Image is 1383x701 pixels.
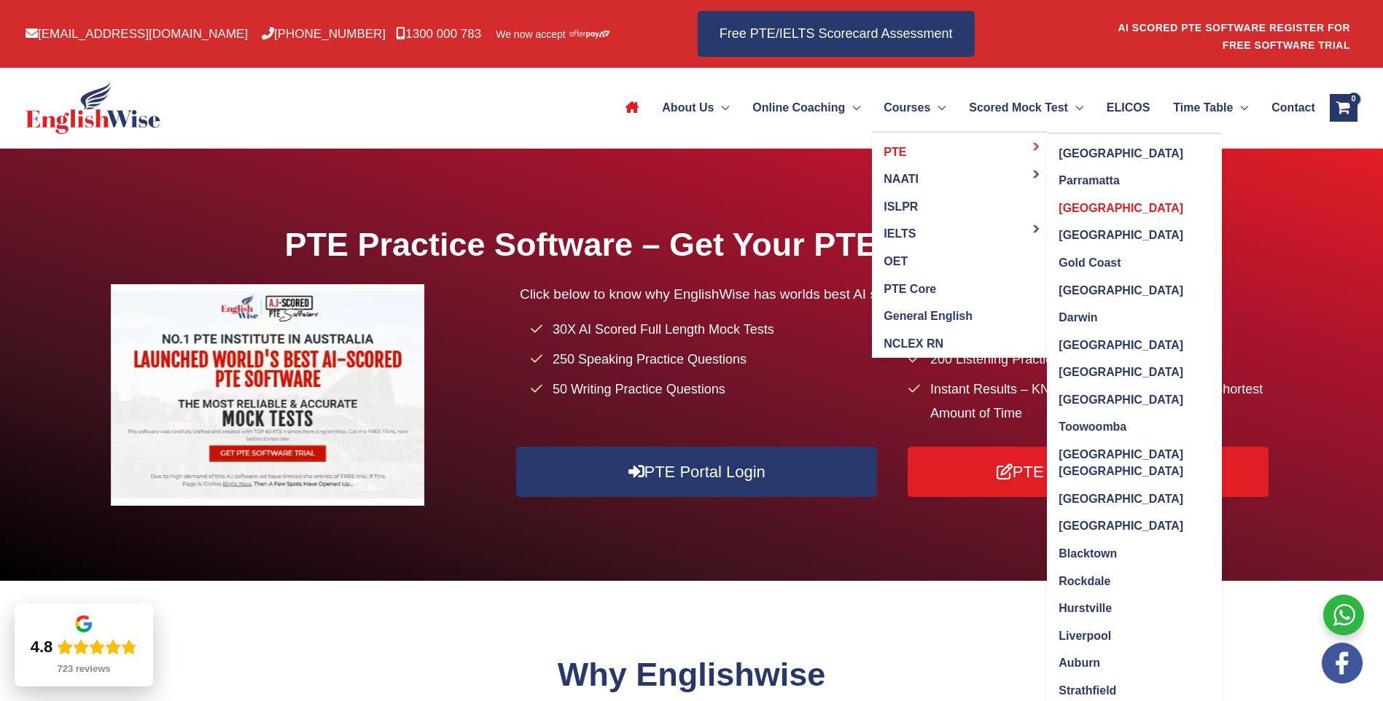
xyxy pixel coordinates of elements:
span: Auburn [1059,657,1100,669]
a: [GEOGRAPHIC_DATA] [1047,271,1222,299]
span: Gold Coast [1059,256,1121,269]
div: Rating: 4.8 out of 5 [31,637,138,657]
img: pte-institute-main [111,284,424,506]
a: PTEMenu Toggle [872,133,1047,160]
a: [GEOGRAPHIC_DATA] [GEOGRAPHIC_DATA] [1047,436,1222,480]
a: [GEOGRAPHIC_DATA] [1047,326,1222,353]
span: [GEOGRAPHIC_DATA] [1059,284,1183,297]
span: Menu Toggle [930,82,946,133]
a: PTE Portal Registration [908,447,1269,497]
span: Blacktown [1059,547,1117,560]
span: Hurstville [1059,602,1112,614]
span: PTE [884,146,906,158]
p: Click below to know why EnglishWise has worlds best AI scored PTE software [520,282,1272,306]
span: Rockdale [1059,575,1110,587]
a: Blacktown [1047,535,1222,563]
span: NCLEX RN [884,337,943,350]
a: PTE Portal Login [516,447,878,497]
a: ISLPR [872,187,1047,215]
span: NAATI [884,173,919,185]
div: 723 reviews [57,663,110,675]
span: [GEOGRAPHIC_DATA] [1059,520,1183,532]
a: Liverpool [1047,616,1222,644]
a: PTE Core [872,270,1047,297]
a: Darwin [1047,299,1222,326]
span: Liverpool [1059,630,1111,642]
a: About UsMenu Toggle [650,82,741,133]
a: ELICOS [1095,82,1161,133]
span: Menu Toggle [1028,143,1045,151]
span: [GEOGRAPHIC_DATA] [1059,339,1183,351]
img: white-facebook.png [1322,643,1363,684]
a: Hurstville [1047,590,1222,617]
span: Menu Toggle [1028,170,1045,178]
span: ELICOS [1107,82,1150,133]
li: Instant Results – KNOW where you Stand in the Shortest Amount of Time [908,377,1272,426]
h2: Why Englishwise [254,654,1129,697]
span: [GEOGRAPHIC_DATA] [1059,366,1183,378]
a: [GEOGRAPHIC_DATA] [1047,353,1222,381]
span: Strathfield [1059,684,1116,697]
a: NCLEX RN [872,324,1047,358]
span: Menu Toggle [1233,82,1248,133]
a: Scored Mock TestMenu Toggle [957,82,1095,133]
a: [GEOGRAPHIC_DATA] [1047,380,1222,408]
span: Menu Toggle [714,82,729,133]
a: Contact [1260,82,1314,133]
a: CoursesMenu Toggle [872,82,957,133]
a: OET [872,243,1047,270]
span: OET [884,255,908,267]
aside: Header Widget 1 [1117,10,1357,58]
a: View Shopping Cart, empty [1330,94,1357,122]
img: Afterpay-Logo [569,30,609,38]
span: Toowoomba [1059,420,1126,433]
span: Parramatta [1059,174,1120,187]
a: Online CoachingMenu Toggle [741,82,872,133]
a: Time TableMenu Toggle [1161,82,1260,133]
span: Menu Toggle [1028,224,1045,232]
span: General English [884,310,973,322]
a: [GEOGRAPHIC_DATA] [1047,189,1222,216]
a: IELTSMenu Toggle [872,215,1047,243]
a: [PHONE_NUMBER] [262,27,386,41]
span: [GEOGRAPHIC_DATA] [1059,393,1183,406]
span: Scored Mock Test [969,82,1068,133]
a: General English [872,297,1047,325]
span: ISLPR [884,200,918,213]
span: [GEOGRAPHIC_DATA] [1059,202,1183,214]
a: [GEOGRAPHIC_DATA] [1047,507,1222,535]
nav: Site Navigation: Main Menu [614,82,1314,133]
span: Menu Toggle [845,82,860,133]
span: Time Table [1173,82,1233,133]
h1: PTE Practice Software – Get Your PTE Score With AI [111,222,1272,267]
span: IELTS [884,227,916,240]
a: Parramatta [1047,162,1222,189]
span: [GEOGRAPHIC_DATA] [1059,229,1183,241]
a: Toowoomba [1047,408,1222,436]
span: About Us [662,82,714,133]
a: [EMAIL_ADDRESS][DOMAIN_NAME] [26,27,248,41]
a: [GEOGRAPHIC_DATA] [1047,216,1222,244]
span: Menu Toggle [1068,82,1083,133]
span: Online Coaching [752,82,845,133]
li: 200 Listening Practice Questions [908,348,1272,372]
a: Auburn [1047,644,1222,672]
a: Free PTE/IELTS Scorecard Assessment [698,11,975,57]
span: Darwin [1059,311,1097,324]
a: 1300 000 783 [396,27,481,41]
a: [GEOGRAPHIC_DATA] [1047,134,1222,162]
span: [GEOGRAPHIC_DATA] [1059,147,1183,160]
a: Rockdale [1047,562,1222,590]
span: [GEOGRAPHIC_DATA] [GEOGRAPHIC_DATA] [1059,448,1183,477]
span: Contact [1271,82,1315,133]
span: [GEOGRAPHIC_DATA] [1059,493,1183,505]
li: 250 Speaking Practice Questions [531,348,895,372]
li: 50 Writing Practice Questions [531,377,895,402]
li: 30X AI Scored Full Length Mock Tests [531,318,895,342]
img: cropped-ew-logo [26,82,160,134]
a: AI SCORED PTE SOFTWARE REGISTER FOR FREE SOFTWARE TRIAL [1118,22,1350,51]
a: NAATIMenu Toggle [872,160,1047,188]
span: Courses [884,82,930,133]
span: We now accept [496,27,565,42]
span: PTE Core [884,283,936,295]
